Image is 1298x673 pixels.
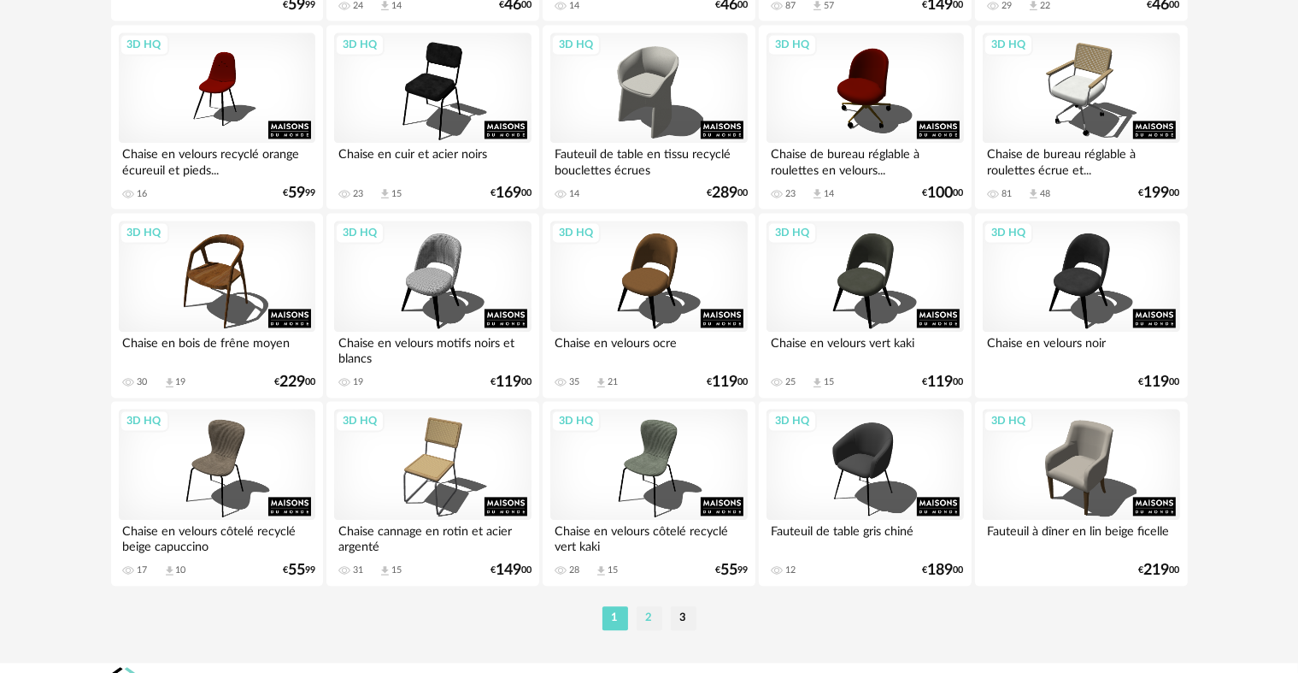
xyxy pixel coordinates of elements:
[353,188,363,200] div: 23
[274,376,315,388] div: € 00
[138,376,148,388] div: 30
[490,376,532,388] div: € 00
[283,564,315,576] div: € 99
[767,410,817,432] div: 3D HQ
[391,564,402,576] div: 15
[335,221,385,244] div: 3D HQ
[353,376,363,388] div: 19
[712,376,737,388] span: 119
[111,401,323,586] a: 3D HQ Chaise en velours côtelé recyclé beige capuccino 17 Download icon 10 €5599
[928,564,954,576] span: 189
[707,187,748,199] div: € 00
[759,25,971,210] a: 3D HQ Chaise de bureau réglable à roulettes en velours... 23 Download icon 14 €10000
[975,213,1187,398] a: 3D HQ Chaise en velours noir €11900
[326,213,538,398] a: 3D HQ Chaise en velours motifs noirs et blancs 19 €11900
[983,332,1179,366] div: Chaise en velours noir
[759,213,971,398] a: 3D HQ Chaise en velours vert kaki 25 Download icon 15 €11900
[1139,187,1180,199] div: € 00
[824,376,834,388] div: 15
[766,520,963,554] div: Fauteuil de table gris chiné
[496,187,521,199] span: 169
[288,564,305,576] span: 55
[496,376,521,388] span: 119
[1027,187,1040,200] span: Download icon
[759,401,971,586] a: 3D HQ Fauteuil de table gris chiné 12 €18900
[176,376,186,388] div: 19
[111,25,323,210] a: 3D HQ Chaise en velours recyclé orange écureuil et pieds... 16 €5999
[490,564,532,576] div: € 00
[608,376,618,388] div: 21
[767,33,817,56] div: 3D HQ
[984,221,1033,244] div: 3D HQ
[550,143,747,177] div: Fauteuil de table en tissu recyclé bouclettes écrues
[984,33,1033,56] div: 3D HQ
[569,376,579,388] div: 35
[983,143,1179,177] div: Chaise de bureau réglable à roulettes écrue et...
[602,606,628,630] li: 1
[551,221,601,244] div: 3D HQ
[767,221,817,244] div: 3D HQ
[671,606,696,630] li: 3
[163,564,176,577] span: Download icon
[379,564,391,577] span: Download icon
[637,606,662,630] li: 2
[550,520,747,554] div: Chaise en velours côtelé recyclé vert kaki
[334,332,531,366] div: Chaise en velours motifs noirs et blancs
[595,564,608,577] span: Download icon
[120,221,169,244] div: 3D HQ
[288,187,305,199] span: 59
[1139,376,1180,388] div: € 00
[391,188,402,200] div: 15
[984,410,1033,432] div: 3D HQ
[1040,188,1050,200] div: 48
[569,564,579,576] div: 28
[928,187,954,199] span: 100
[353,564,363,576] div: 31
[785,376,796,388] div: 25
[928,376,954,388] span: 119
[543,401,755,586] a: 3D HQ Chaise en velours côtelé recyclé vert kaki 28 Download icon 15 €5599
[119,520,315,554] div: Chaise en velours côtelé recyclé beige capuccino
[923,564,964,576] div: € 00
[490,187,532,199] div: € 00
[1139,564,1180,576] div: € 00
[785,188,796,200] div: 23
[712,187,737,199] span: 289
[785,564,796,576] div: 12
[983,520,1179,554] div: Fauteuil à dîner en lin beige ficelle
[326,401,538,586] a: 3D HQ Chaise cannage en rotin et acier argenté 31 Download icon 15 €14900
[543,213,755,398] a: 3D HQ Chaise en velours ocre 35 Download icon 21 €11900
[334,143,531,177] div: Chaise en cuir et acier noirs
[120,410,169,432] div: 3D HQ
[720,564,737,576] span: 55
[119,332,315,366] div: Chaise en bois de frêne moyen
[138,188,148,200] div: 16
[496,564,521,576] span: 149
[551,410,601,432] div: 3D HQ
[766,143,963,177] div: Chaise de bureau réglable à roulettes en velours...
[543,25,755,210] a: 3D HQ Fauteuil de table en tissu recyclé bouclettes écrues 14 €28900
[707,376,748,388] div: € 00
[569,188,579,200] div: 14
[715,564,748,576] div: € 99
[811,187,824,200] span: Download icon
[608,564,618,576] div: 15
[111,213,323,398] a: 3D HQ Chaise en bois de frêne moyen 30 Download icon 19 €22900
[176,564,186,576] div: 10
[279,376,305,388] span: 229
[334,520,531,554] div: Chaise cannage en rotin et acier argenté
[283,187,315,199] div: € 99
[1144,187,1170,199] span: 199
[138,564,148,576] div: 17
[1001,188,1012,200] div: 81
[335,410,385,432] div: 3D HQ
[120,33,169,56] div: 3D HQ
[923,187,964,199] div: € 00
[811,376,824,389] span: Download icon
[1144,564,1170,576] span: 219
[335,33,385,56] div: 3D HQ
[163,376,176,389] span: Download icon
[824,188,834,200] div: 14
[766,332,963,366] div: Chaise en velours vert kaki
[119,143,315,177] div: Chaise en velours recyclé orange écureuil et pieds...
